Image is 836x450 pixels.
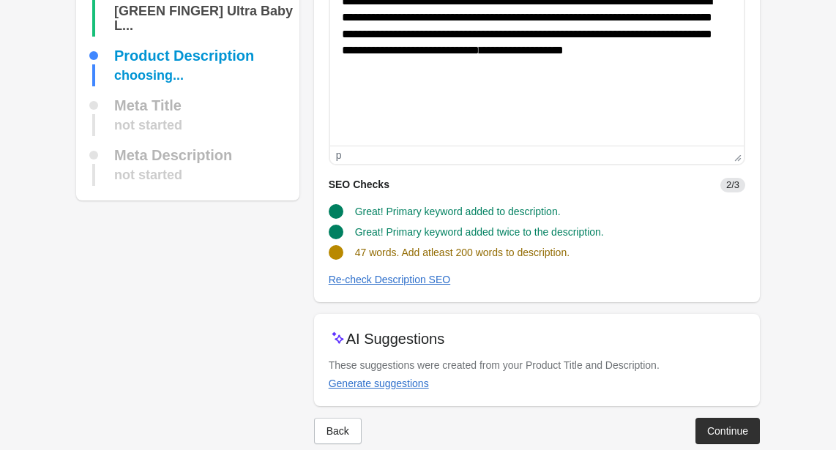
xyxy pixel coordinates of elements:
[114,164,182,186] div: not started
[329,359,660,371] span: These suggestions were created from your Product Title and Description.
[114,114,182,136] div: not started
[355,226,604,238] span: Great! Primary keyword added twice to the description.
[355,247,570,258] span: 47 words. Add atleast 200 words to description.
[346,329,445,349] p: AI Suggestions
[114,98,182,113] div: Meta Title
[720,178,745,192] span: 2/3
[114,148,232,162] div: Meta Description
[323,266,457,293] button: Re-check Description SEO
[728,146,744,164] div: Press the Up and Down arrow keys to resize the editor.
[114,64,184,86] div: choosing...
[329,274,451,285] div: Re-check Description SEO
[326,425,349,437] div: Back
[329,378,429,389] div: Generate suggestions
[695,418,760,444] button: Continue
[329,179,389,190] span: SEO Checks
[314,418,362,444] button: Back
[355,206,561,217] span: Great! Primary keyword added to description.
[323,370,435,397] button: Generate suggestions
[707,425,748,437] div: Continue
[114,48,254,63] div: Product Description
